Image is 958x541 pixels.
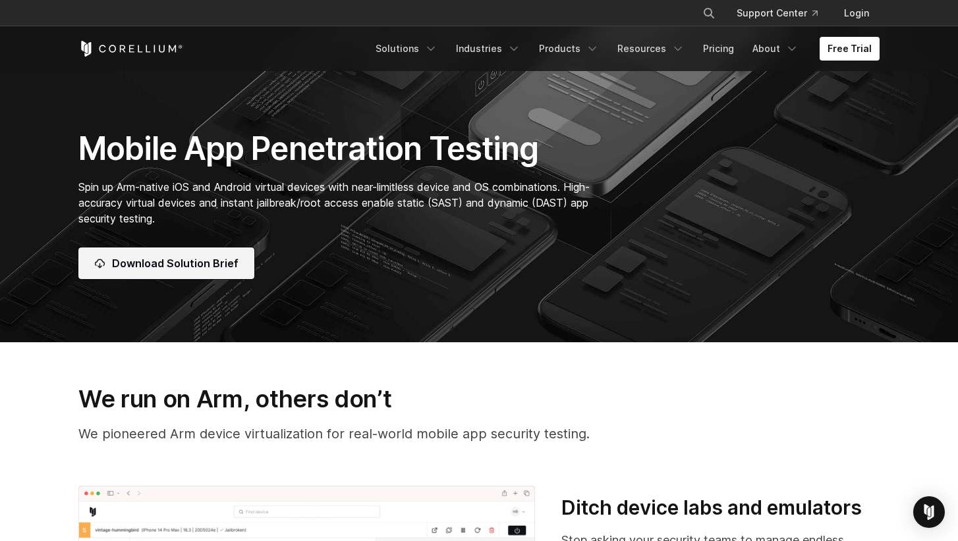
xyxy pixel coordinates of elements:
a: Corellium Home [78,41,183,57]
a: Solutions [368,37,445,61]
button: Search [697,1,721,25]
a: Resources [609,37,692,61]
a: Download Solution Brief [78,247,254,279]
a: Free Trial [820,37,880,61]
div: Navigation Menu [368,37,880,61]
a: Products [531,37,607,61]
p: We pioneered Arm device virtualization for real-world mobile app security testing. [78,424,880,444]
a: Industries [448,37,528,61]
span: Spin up Arm-native iOS and Android virtual devices with near-limitless device and OS combinations... [78,180,590,225]
h3: We run on Arm, others don’t [78,384,880,413]
span: Download Solution Brief [112,255,239,271]
div: Navigation Menu [687,1,880,25]
h3: Ditch device labs and emulators [561,496,880,521]
h1: Mobile App Penetration Testing [78,129,604,168]
a: Support Center [726,1,828,25]
a: About [745,37,806,61]
a: Pricing [695,37,742,61]
div: Open Intercom Messenger [913,496,945,528]
a: Login [833,1,880,25]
